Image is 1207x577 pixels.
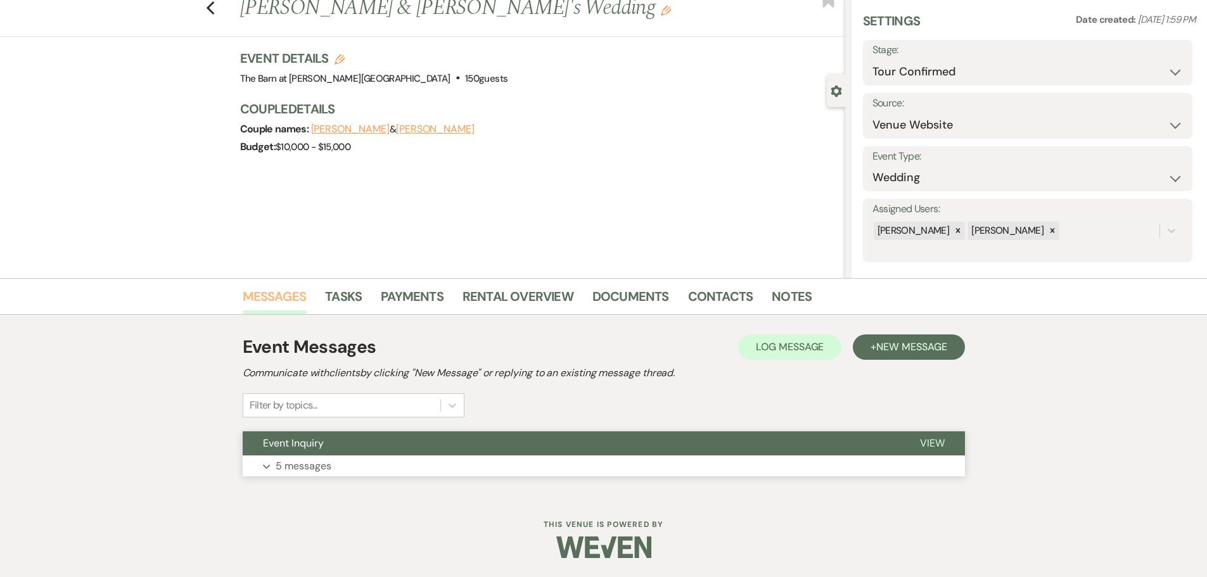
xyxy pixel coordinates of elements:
span: Budget: [240,140,276,153]
h3: Settings [863,12,921,40]
span: New Message [876,340,947,353]
img: Weven Logo [556,525,651,569]
button: [PERSON_NAME] [396,124,475,134]
span: Couple names: [240,122,311,136]
a: Notes [772,286,812,314]
span: Event Inquiry [263,436,324,450]
h3: Event Details [240,49,508,67]
label: Stage: [872,41,1183,60]
a: Documents [592,286,669,314]
label: Source: [872,94,1183,113]
button: Log Message [738,334,841,360]
a: Contacts [688,286,753,314]
button: +New Message [853,334,964,360]
span: View [920,436,945,450]
span: The Barn at [PERSON_NAME][GEOGRAPHIC_DATA] [240,72,450,85]
button: 5 messages [243,455,965,477]
span: [DATE] 1:59 PM [1138,13,1196,26]
label: Assigned Users: [872,200,1183,219]
button: [PERSON_NAME] [311,124,390,134]
span: 150 guests [465,72,508,85]
a: Rental Overview [463,286,573,314]
button: View [900,431,965,455]
button: Edit [661,4,671,16]
a: Messages [243,286,307,314]
span: Date created: [1076,13,1138,26]
span: Log Message [756,340,824,353]
h3: Couple Details [240,100,833,118]
div: [PERSON_NAME] [968,222,1045,240]
label: Event Type: [872,148,1183,166]
div: Filter by topics... [250,398,317,413]
span: $10,000 - $15,000 [276,141,350,153]
p: 5 messages [276,458,331,474]
button: Close lead details [831,84,842,96]
a: Tasks [325,286,362,314]
h1: Event Messages [243,334,376,360]
span: & [311,123,475,136]
button: Event Inquiry [243,431,900,455]
h2: Communicate with clients by clicking "New Message" or replying to an existing message thread. [243,365,965,381]
div: [PERSON_NAME] [874,222,952,240]
a: Payments [381,286,444,314]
